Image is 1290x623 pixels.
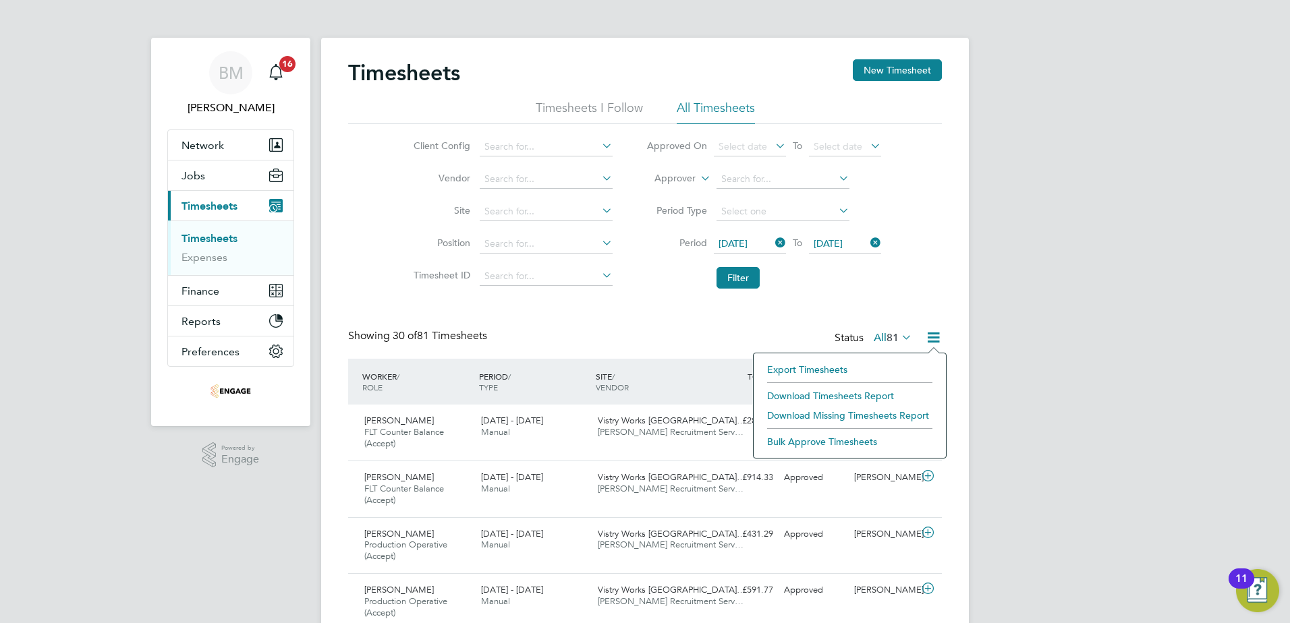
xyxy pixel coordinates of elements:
[364,426,444,449] span: FLT Counter Balance (Accept)
[219,64,244,82] span: BM
[814,140,862,152] span: Select date
[181,285,219,297] span: Finance
[364,528,434,539] span: [PERSON_NAME]
[708,523,779,545] div: £431.29
[480,138,613,156] input: Search for...
[359,364,476,399] div: WORKER
[279,56,296,72] span: 16
[635,172,696,185] label: Approver
[508,371,511,382] span: /
[410,269,470,281] label: Timesheet ID
[168,160,293,190] button: Jobs
[598,528,746,539] span: Vistry Works [GEOGRAPHIC_DATA]…
[717,267,760,289] button: Filter
[760,432,939,451] li: Bulk Approve Timesheets
[393,329,487,343] span: 81 Timesheets
[167,51,294,116] a: BM[PERSON_NAME]
[760,406,939,425] li: Download Missing Timesheets Report
[646,237,707,249] label: Period
[481,483,510,494] span: Manual
[168,336,293,366] button: Preferences
[364,471,434,483] span: [PERSON_NAME]
[202,442,260,468] a: Powered byEngage
[598,483,744,494] span: [PERSON_NAME] Recruitment Serv…
[598,595,744,607] span: [PERSON_NAME] Recruitment Serv…
[181,169,205,182] span: Jobs
[849,579,919,601] div: [PERSON_NAME]
[598,539,744,550] span: [PERSON_NAME] Recruitment Serv…
[849,523,919,545] div: [PERSON_NAME]
[364,415,434,426] span: [PERSON_NAME]
[748,371,772,382] span: TOTAL
[789,234,806,251] span: To
[481,471,543,483] span: [DATE] - [DATE]
[181,345,240,358] span: Preferences
[364,595,447,618] span: Production Operative (Accept)
[612,371,615,382] span: /
[779,523,849,545] div: Approved
[476,364,592,399] div: PERIOD
[646,140,707,152] label: Approved On
[760,360,939,379] li: Export Timesheets
[598,584,746,595] span: Vistry Works [GEOGRAPHIC_DATA]…
[1236,569,1279,612] button: Open Resource Center, 11 new notifications
[481,595,510,607] span: Manual
[481,584,543,595] span: [DATE] - [DATE]
[717,202,849,221] input: Select one
[814,237,843,249] span: [DATE]
[479,382,498,392] span: TYPE
[677,100,755,124] li: All Timesheets
[348,329,490,343] div: Showing
[348,59,460,86] h2: Timesheets
[1235,578,1247,596] div: 11
[410,172,470,184] label: Vendor
[708,579,779,601] div: £591.77
[779,579,849,601] div: Approved
[480,202,613,221] input: Search for...
[151,38,310,426] nav: Main navigation
[181,251,227,264] a: Expenses
[717,170,849,189] input: Search for...
[181,315,221,328] span: Reports
[719,237,748,249] span: [DATE]
[181,200,237,212] span: Timesheets
[708,410,779,432] div: £283.77
[168,306,293,336] button: Reports
[410,237,470,249] label: Position
[410,204,470,216] label: Site
[536,100,643,124] li: Timesheets I Follow
[480,170,613,189] input: Search for...
[592,364,709,399] div: SITE
[397,371,399,382] span: /
[887,331,899,345] span: 81
[221,442,259,454] span: Powered by
[221,454,259,465] span: Engage
[598,415,746,426] span: Vistry Works [GEOGRAPHIC_DATA]…
[168,130,293,160] button: Network
[596,382,629,392] span: VENDOR
[393,329,417,343] span: 30 of
[167,380,294,402] a: Go to home page
[481,539,510,550] span: Manual
[181,139,224,152] span: Network
[481,426,510,438] span: Manual
[480,267,613,286] input: Search for...
[211,380,251,402] img: acceptrec-logo-retina.png
[835,329,915,348] div: Status
[874,331,912,345] label: All
[168,191,293,220] button: Timesheets
[760,386,939,405] li: Download Timesheets Report
[853,59,942,81] button: New Timesheet
[362,382,383,392] span: ROLE
[481,415,543,426] span: [DATE] - [DATE]
[364,584,434,595] span: [PERSON_NAME]
[364,483,444,506] span: FLT Counter Balance (Accept)
[598,426,744,438] span: [PERSON_NAME] Recruitment Serv…
[181,232,237,245] a: Timesheets
[481,528,543,539] span: [DATE] - [DATE]
[708,467,779,489] div: £914.33
[167,100,294,116] span: Bozena Mazur
[364,539,447,562] span: Production Operative (Accept)
[410,140,470,152] label: Client Config
[789,137,806,154] span: To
